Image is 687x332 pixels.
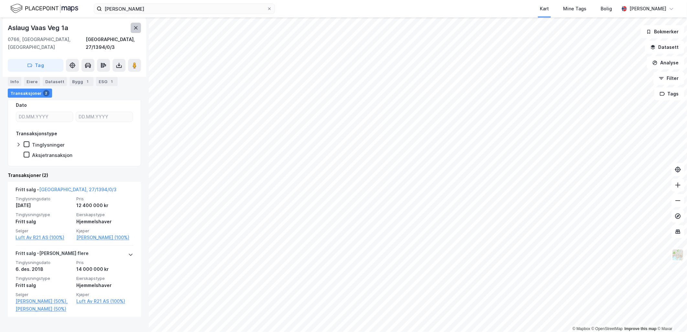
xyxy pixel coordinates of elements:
[16,228,72,234] span: Selger
[8,77,21,86] div: Info
[625,326,657,331] a: Improve this map
[96,77,118,86] div: ESG
[76,218,133,226] div: Hjemmelshaver
[76,265,133,273] div: 14 000 000 kr
[572,326,590,331] a: Mapbox
[76,212,133,217] span: Eierskapstype
[76,260,133,265] span: Pris
[76,112,133,122] input: DD.MM.YYYY
[540,5,549,13] div: Kart
[563,5,586,13] div: Mine Tags
[8,172,141,179] div: Transaksjoner (2)
[654,87,684,100] button: Tags
[8,36,86,51] div: 0766, [GEOGRAPHIC_DATA], [GEOGRAPHIC_DATA]
[102,4,267,14] input: Søk på adresse, matrikkel, gårdeiere, leietakere eller personer
[653,72,684,85] button: Filter
[16,282,72,289] div: Fritt salg
[16,265,72,273] div: 6. des. 2018
[641,25,684,38] button: Bokmerker
[16,292,72,297] span: Selger
[76,292,133,297] span: Kjøper
[76,282,133,289] div: Hjemmelshaver
[16,212,72,217] span: Tinglysningstype
[76,276,133,281] span: Eierskapstype
[629,5,666,13] div: [PERSON_NAME]
[10,3,78,14] img: logo.f888ab2527a4732fd821a326f86c7f29.svg
[39,187,116,192] a: [GEOGRAPHIC_DATA], 27/1394/0/3
[32,142,65,148] div: Tinglysninger
[109,78,115,85] div: 1
[16,305,72,313] a: [PERSON_NAME] (50%)
[24,77,40,86] div: Eiere
[647,56,684,69] button: Analyse
[16,218,72,226] div: Fritt salg
[43,90,49,96] div: 2
[76,202,133,209] div: 12 400 000 kr
[16,260,72,265] span: Tinglysningsdato
[86,36,141,51] div: [GEOGRAPHIC_DATA], 27/1394/0/3
[16,130,57,138] div: Transaksjonstype
[84,78,91,85] div: 1
[76,297,133,305] a: Luft Av R21 AS (100%)
[43,77,67,86] div: Datasett
[32,152,72,158] div: Aksjetransaksjon
[16,234,72,241] a: Luft Av R21 AS (100%)
[16,202,72,209] div: [DATE]
[601,5,612,13] div: Bolig
[655,301,687,332] iframe: Chat Widget
[645,41,684,54] button: Datasett
[672,249,684,261] img: Z
[76,228,133,234] span: Kjøper
[592,326,623,331] a: OpenStreetMap
[76,234,133,241] a: [PERSON_NAME] (100%)
[8,59,63,72] button: Tag
[76,196,133,202] span: Pris
[16,297,72,305] a: [PERSON_NAME] (50%),
[16,276,72,281] span: Tinglysningstype
[16,101,27,109] div: Dato
[16,112,73,122] input: DD.MM.YYYY
[8,89,52,98] div: Transaksjoner
[8,23,69,33] div: Aslaug Vaas Veg 1a
[16,249,89,260] div: Fritt salg - [PERSON_NAME] flere
[16,186,116,196] div: Fritt salg -
[16,196,72,202] span: Tinglysningsdato
[70,77,93,86] div: Bygg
